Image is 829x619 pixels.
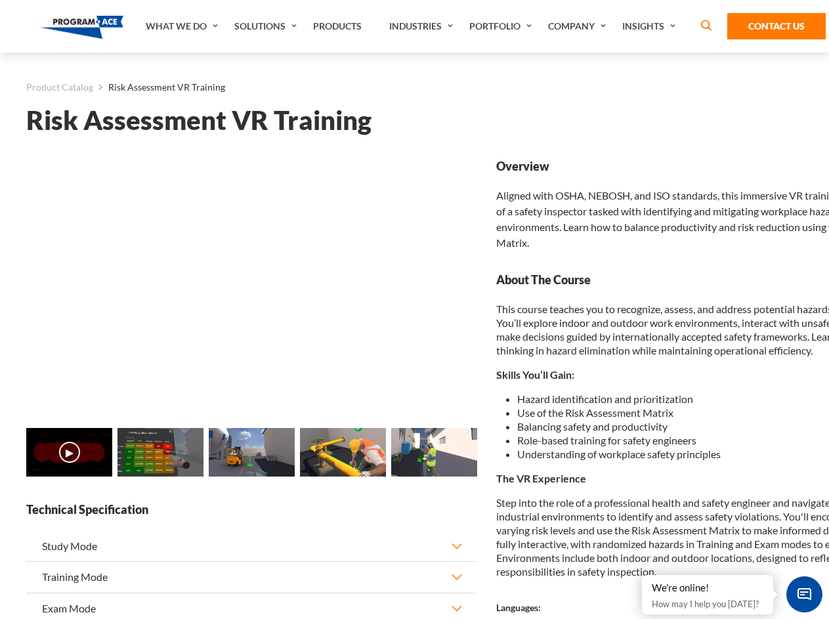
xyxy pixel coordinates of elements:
[26,502,475,518] strong: Technical Specification
[26,428,112,477] img: Risk Assessment VR Training - Video 0
[496,602,541,613] strong: Languages:
[652,596,763,612] p: How may I help you [DATE]?
[26,531,475,561] button: Study Mode
[786,576,822,612] span: Chat Widget
[26,562,475,592] button: Training Mode
[93,79,225,96] li: Risk Assessment VR Training
[26,158,475,411] iframe: Risk Assessment VR Training - Video 0
[391,428,477,477] img: Risk Assessment VR Training - Preview 4
[26,79,93,96] a: Product Catalog
[117,428,203,477] img: Risk Assessment VR Training - Preview 1
[652,582,763,595] div: We're online!
[209,428,295,477] img: Risk Assessment VR Training - Preview 2
[41,16,124,39] img: Program-Ace
[300,428,386,477] img: Risk Assessment VR Training - Preview 3
[727,13,826,39] a: Contact Us
[59,442,80,463] button: ▶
